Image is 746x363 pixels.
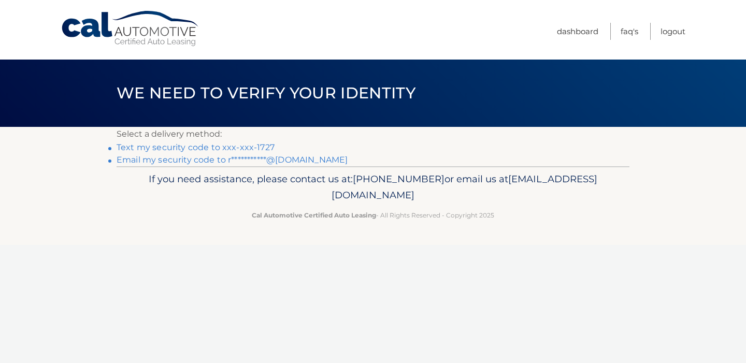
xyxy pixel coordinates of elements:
[123,210,623,221] p: - All Rights Reserved - Copyright 2025
[252,211,376,219] strong: Cal Automotive Certified Auto Leasing
[621,23,638,40] a: FAQ's
[661,23,685,40] a: Logout
[353,173,444,185] span: [PHONE_NUMBER]
[117,127,629,141] p: Select a delivery method:
[117,142,275,152] a: Text my security code to xxx-xxx-1727
[557,23,598,40] a: Dashboard
[123,171,623,204] p: If you need assistance, please contact us at: or email us at
[117,83,415,103] span: We need to verify your identity
[61,10,200,47] a: Cal Automotive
